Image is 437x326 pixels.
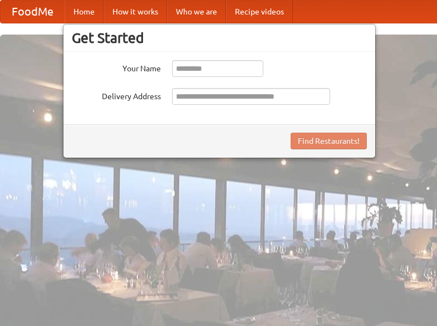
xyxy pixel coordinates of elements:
[72,88,161,102] label: Delivery Address
[291,133,367,149] button: Find Restaurants!
[1,1,65,23] a: FoodMe
[72,60,161,74] label: Your Name
[104,1,167,23] a: How it works
[226,1,293,23] a: Recipe videos
[72,30,367,46] h3: Get Started
[65,1,104,23] a: Home
[167,1,226,23] a: Who we are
